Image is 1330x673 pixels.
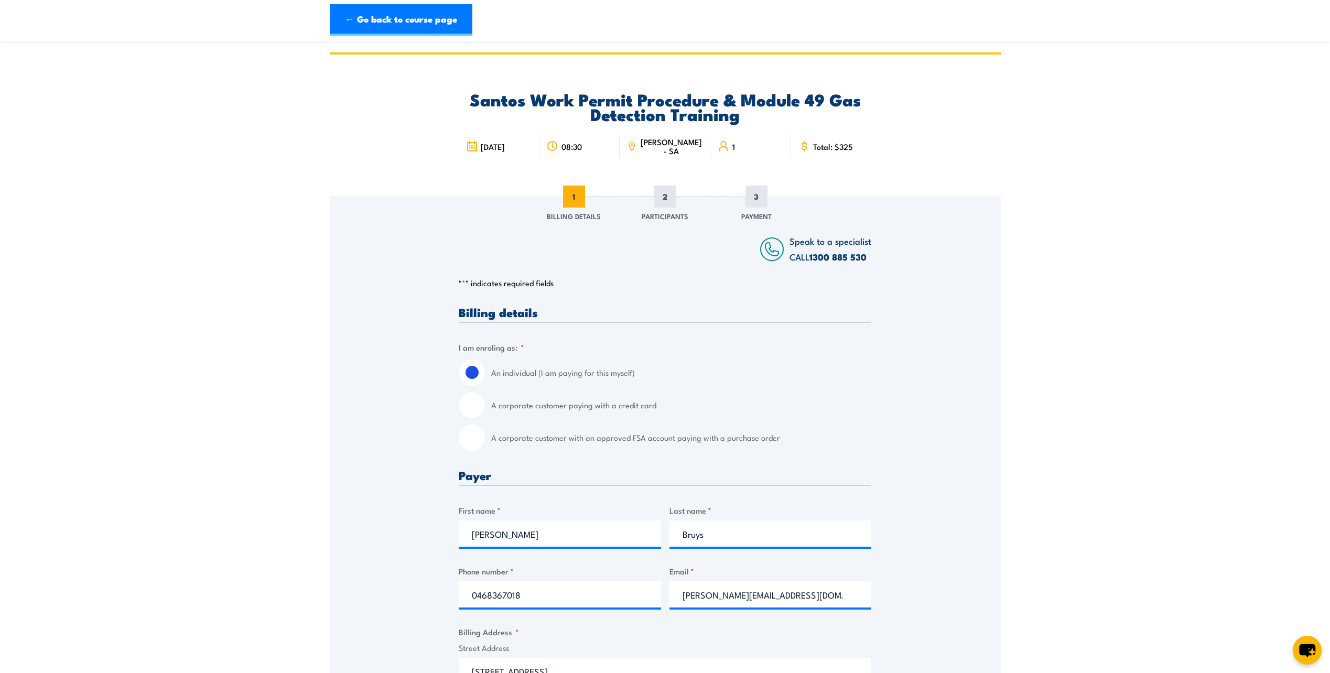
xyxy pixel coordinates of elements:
p: " " indicates required fields [459,278,871,288]
span: 1 [563,186,585,208]
a: 1300 885 530 [809,250,867,264]
label: A corporate customer paying with a credit card [491,392,871,418]
span: Billing Details [547,211,601,221]
label: An individual (I am paying for this myself) [491,360,871,386]
span: 08:30 [561,142,582,151]
label: Last name [669,504,872,516]
label: Street Address [459,642,871,654]
h3: Billing details [459,306,871,318]
span: Participants [642,211,688,221]
legend: I am enroling as: [459,341,524,353]
span: 1 [732,142,735,151]
span: 3 [745,186,767,208]
h3: Payer [459,469,871,481]
a: ← Go back to course page [330,4,472,36]
span: Payment [741,211,772,221]
span: [DATE] [481,142,505,151]
legend: Billing Address [459,626,519,638]
label: A corporate customer with an approved FSA account paying with a purchase order [491,425,871,451]
label: First name [459,504,661,516]
span: Speak to a specialist CALL [790,234,871,263]
h2: Santos Work Permit Procedure & Module 49 Gas Detection Training [459,92,871,121]
label: Email [669,565,872,577]
span: [PERSON_NAME] - SA [640,137,703,155]
button: chat-button [1293,636,1322,665]
span: Total: $325 [813,142,853,151]
span: 2 [654,186,676,208]
label: Phone number [459,565,661,577]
